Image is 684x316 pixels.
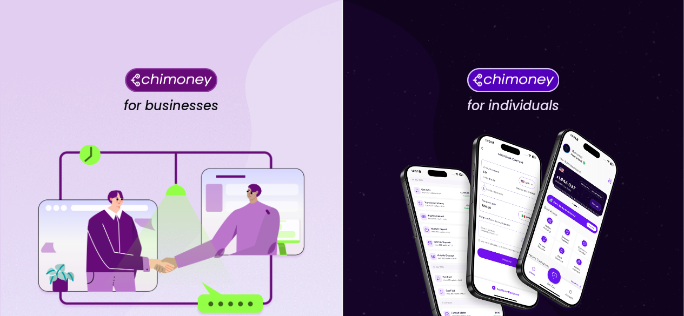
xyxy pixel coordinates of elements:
[467,98,559,114] h4: for individuals
[124,98,218,114] h4: for businesses
[36,145,306,315] img: for businesses
[467,68,559,92] img: Chimoney for individuals
[125,68,217,92] img: Chimoney for businesses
